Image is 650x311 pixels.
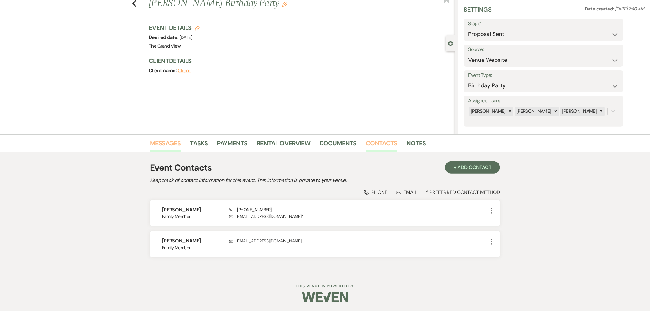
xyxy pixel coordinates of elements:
[190,138,208,152] a: Tasks
[149,67,178,74] span: Client name:
[469,107,507,116] div: [PERSON_NAME]
[560,107,598,116] div: [PERSON_NAME]
[178,68,191,73] button: Client
[150,189,500,195] div: * Preferred Contact Method
[229,213,488,220] p: [EMAIL_ADDRESS][DOMAIN_NAME] *
[149,23,200,32] h3: Event Details
[149,43,181,49] span: The Grand View
[149,57,449,65] h3: Client Details
[468,19,619,28] label: Stage:
[217,138,248,152] a: Payments
[615,6,644,12] span: [DATE] 7:40 AM
[256,138,310,152] a: Rental Overview
[515,107,552,116] div: [PERSON_NAME]
[149,34,179,41] span: Desired date:
[229,207,272,212] span: [PHONE_NUMBER]
[468,96,619,105] label: Assigned Users:
[302,286,348,308] img: Weven Logo
[229,238,488,244] p: [EMAIL_ADDRESS][DOMAIN_NAME]
[150,138,181,152] a: Messages
[150,161,212,174] h1: Event Contacts
[396,189,417,195] div: Email
[448,40,453,46] button: Close lead details
[282,2,287,7] button: Edit
[407,138,426,152] a: Notes
[150,177,500,184] h2: Keep track of contact information for this event. This information is private to your venue.
[364,189,387,195] div: Phone
[464,5,491,19] h3: Settings
[162,238,222,244] h6: [PERSON_NAME]
[468,71,619,80] label: Event Type:
[162,213,222,220] span: Family Member
[468,45,619,54] label: Source:
[585,6,615,12] span: Date created:
[179,34,192,41] span: [DATE]
[319,138,357,152] a: Documents
[162,207,222,213] h6: [PERSON_NAME]
[162,245,222,251] span: Family Member
[445,161,500,174] button: + Add Contact
[366,138,397,152] a: Contacts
